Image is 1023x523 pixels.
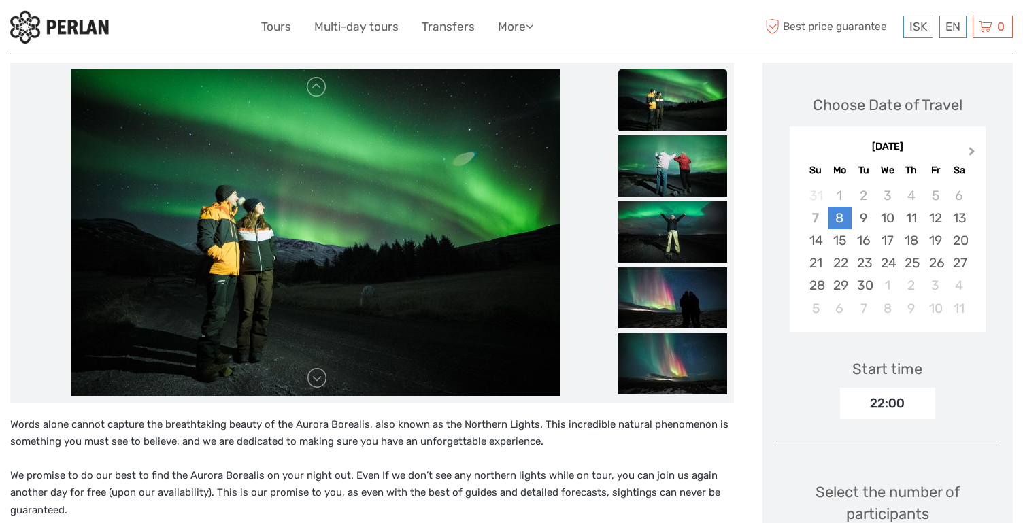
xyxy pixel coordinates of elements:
[314,17,399,37] a: Multi-day tours
[924,297,947,320] div: Choose Friday, October 10th, 2025
[947,207,971,229] div: Choose Saturday, September 13th, 2025
[804,207,828,229] div: Not available Sunday, September 7th, 2025
[852,252,875,274] div: Choose Tuesday, September 23rd, 2025
[947,297,971,320] div: Choose Saturday, October 11th, 2025
[924,274,947,297] div: Choose Friday, October 3rd, 2025
[762,16,901,38] span: Best price guarantee
[852,229,875,252] div: Choose Tuesday, September 16th, 2025
[618,135,727,197] img: a09b1f567edb46e68acc28e37cefcb4d_slider_thumbnail.jpeg
[813,95,962,116] div: Choose Date of Travel
[840,388,935,419] div: 22:00
[804,184,828,207] div: Not available Sunday, August 31st, 2025
[875,252,899,274] div: Choose Wednesday, September 24th, 2025
[962,144,984,165] button: Next Month
[10,10,109,44] img: 288-6a22670a-0f57-43d8-a107-52fbc9b92f2c_logo_small.jpg
[804,274,828,297] div: Choose Sunday, September 28th, 2025
[875,297,899,320] div: Choose Wednesday, October 8th, 2025
[852,207,875,229] div: Choose Tuesday, September 9th, 2025
[498,17,533,37] a: More
[852,297,875,320] div: Choose Tuesday, October 7th, 2025
[899,297,923,320] div: Choose Thursday, October 9th, 2025
[924,229,947,252] div: Choose Friday, September 19th, 2025
[618,201,727,263] img: 02d27403baa34bd09e8e5d055bdf08e4_slider_thumbnail.jpeg
[10,467,734,520] p: We promise to do our best to find the Aurora Borealis on your night out. Even If we don’t see any...
[828,184,852,207] div: Not available Monday, September 1st, 2025
[804,252,828,274] div: Choose Sunday, September 21st, 2025
[924,207,947,229] div: Choose Friday, September 12th, 2025
[828,252,852,274] div: Choose Monday, September 22nd, 2025
[924,161,947,180] div: Fr
[71,69,560,396] img: 086c1708e4614c6ab864fee645773794_main_slider.jpeg
[828,207,852,229] div: Choose Monday, September 8th, 2025
[947,229,971,252] div: Choose Saturday, September 20th, 2025
[899,229,923,252] div: Choose Thursday, September 18th, 2025
[852,274,875,297] div: Choose Tuesday, September 30th, 2025
[422,17,475,37] a: Transfers
[875,161,899,180] div: We
[875,274,899,297] div: Choose Wednesday, October 1st, 2025
[852,161,875,180] div: Tu
[924,252,947,274] div: Choose Friday, September 26th, 2025
[947,252,971,274] div: Choose Saturday, September 27th, 2025
[828,161,852,180] div: Mo
[790,140,986,154] div: [DATE]
[995,20,1007,33] span: 0
[618,333,727,394] img: ca57498a939244bd9c4be10bf400b5f4_slider_thumbnail.jpeg
[947,184,971,207] div: Not available Saturday, September 6th, 2025
[261,17,291,37] a: Tours
[804,161,828,180] div: Su
[899,207,923,229] div: Choose Thursday, September 11th, 2025
[875,229,899,252] div: Choose Wednesday, September 17th, 2025
[828,274,852,297] div: Choose Monday, September 29th, 2025
[10,416,734,451] p: Words alone cannot capture the breathtaking beauty of the Aurora Borealis, also known as the Nort...
[899,184,923,207] div: Not available Thursday, September 4th, 2025
[828,229,852,252] div: Choose Monday, September 15th, 2025
[828,297,852,320] div: Choose Monday, October 6th, 2025
[899,252,923,274] div: Choose Thursday, September 25th, 2025
[618,69,727,131] img: 086c1708e4614c6ab864fee645773794_slider_thumbnail.jpeg
[875,207,899,229] div: Choose Wednesday, September 10th, 2025
[852,184,875,207] div: Not available Tuesday, September 2nd, 2025
[947,274,971,297] div: Choose Saturday, October 4th, 2025
[899,161,923,180] div: Th
[804,297,828,320] div: Choose Sunday, October 5th, 2025
[899,274,923,297] div: Choose Thursday, October 2nd, 2025
[804,229,828,252] div: Choose Sunday, September 14th, 2025
[947,161,971,180] div: Sa
[794,184,982,320] div: month 2025-09
[19,24,154,35] p: We're away right now. Please check back later!
[909,20,927,33] span: ISK
[875,184,899,207] div: Not available Wednesday, September 3rd, 2025
[924,184,947,207] div: Not available Friday, September 5th, 2025
[618,267,727,328] img: aa2725bc144a4e9c9b7156b4d3af6966_slider_thumbnail.jpeg
[156,21,173,37] button: Open LiveChat chat widget
[939,16,967,38] div: EN
[852,358,922,379] div: Start time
